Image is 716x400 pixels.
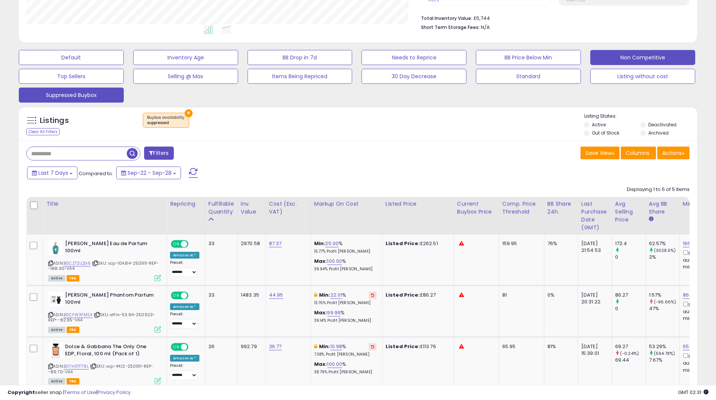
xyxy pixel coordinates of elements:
div: 7.67% [649,357,680,364]
button: Selling @ Max [133,69,238,84]
div: Cost (Exc. VAT) [269,200,308,216]
button: Top Sellers [19,69,124,84]
a: Terms of Use [64,389,96,396]
button: Actions [657,147,690,159]
span: 2025-10-6 02:31 GMT [678,389,708,396]
div: [DATE] 21:54:53 [581,240,606,254]
b: Min: [314,240,325,247]
button: Items Being Repriced [248,69,353,84]
p: 15.77% Profit [PERSON_NAME] [314,249,377,254]
div: 69.44 [615,357,646,364]
label: Archived [648,130,669,136]
small: (-0.24%) [620,350,639,356]
b: Listed Price: [386,343,420,350]
b: Min: [319,291,330,298]
a: B0CZTZLQG6 [64,260,91,267]
b: [PERSON_NAME] Eau de Parfum 100ml [65,240,157,256]
span: ON [172,241,181,247]
button: 30 Day Decrease [362,69,467,84]
div: Amazon AI * [170,252,199,259]
a: 65.65 [683,343,696,350]
div: Preset: [170,312,199,329]
b: Listed Price: [386,240,420,247]
strong: Copyright [8,389,35,396]
div: Repricing [170,200,202,208]
div: Displaying 1 to 5 of 5 items [627,186,690,193]
div: Avg Selling Price [615,200,643,224]
p: 39.94% Profit [PERSON_NAME] [314,267,377,272]
span: Sep-22 - Sep-28 [128,169,172,177]
div: Fulfillable Quantity [208,200,234,216]
p: 39.14% Profit [PERSON_NAME] [314,318,377,323]
div: £262.51 [386,240,448,247]
div: 33 [208,292,232,298]
div: % [314,258,377,272]
span: Last 7 Days [38,169,68,177]
a: B07H3TF78L [64,363,89,370]
button: Standard [476,69,581,84]
div: ASIN: [48,240,161,280]
b: Max: [314,361,327,368]
p: 13.76% Profit [PERSON_NAME] [314,300,377,306]
div: Amazon AI * [170,303,199,310]
div: Last Purchase Date (GMT) [581,200,609,232]
span: OFF [187,344,199,350]
button: BB Drop in 7d [248,50,353,65]
span: N/A [481,24,490,31]
div: seller snap | | [8,389,131,396]
span: OFF [187,292,199,299]
th: The percentage added to the cost of goods (COGS) that forms the calculator for Min & Max prices. [311,197,382,235]
img: 31CLyIGxTQL._SL40_.jpg [48,240,63,255]
a: 99.99 [327,309,341,317]
div: [DATE] 15:39:01 [581,343,606,357]
button: Last 7 Days [27,167,78,179]
span: | SKU: affin-53.94-250923-REP--82.95-VA4 [48,312,155,323]
span: Buybox availability : [147,115,185,126]
a: 100.00 [327,361,342,368]
div: 53.29% [649,343,680,350]
div: suppressed [147,120,185,126]
b: Total Inventory Value: [421,15,472,21]
button: Non Competitive [590,50,695,65]
a: 166.19 [683,240,696,247]
button: Default [19,50,124,65]
span: FBA [67,327,79,333]
p: Listing States: [584,113,697,120]
div: 1.57% [649,292,680,298]
label: Active [592,121,606,128]
b: [PERSON_NAME] Phantom Parfum 100ml [65,292,157,308]
a: B0CFW3FMSK [64,312,93,318]
div: 0 [615,305,646,312]
div: Preset: [170,260,199,277]
button: Sep-22 - Sep-28 [116,167,181,179]
div: 81 [502,292,538,298]
div: 0% [547,292,572,298]
a: 87.37 [269,240,282,247]
div: % [314,309,377,323]
b: Dolce & Gabbana The Only One EDP, Floral, 100 ml (Pack of 1) [65,343,157,359]
label: Out of Stock [592,130,620,136]
div: ASIN: [48,343,161,383]
a: 22.01 [330,291,342,299]
img: 31iVDEXAveL._SL40_.jpg [48,292,63,307]
small: (-96.66%) [654,299,676,305]
li: £5,744 [421,13,684,22]
small: (594.78%) [654,350,675,356]
div: Inv. value [241,200,263,216]
div: 1483.35 [241,292,260,298]
b: Short Term Storage Fees: [421,24,480,30]
div: 992.79 [241,343,260,350]
div: ASIN: [48,292,161,332]
div: 2970.58 [241,240,260,247]
div: % [314,292,377,306]
span: Compared to: [79,170,113,177]
button: × [185,109,193,117]
a: 25.00 [325,240,339,247]
small: (3028.5%) [654,247,676,253]
span: All listings currently available for purchase on Amazon [48,275,65,282]
div: % [314,361,377,375]
div: 69.27 [615,343,646,350]
button: Suppressed Buybox [19,88,124,103]
div: BB Share 24h. [547,200,575,216]
span: FBA [67,275,79,282]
